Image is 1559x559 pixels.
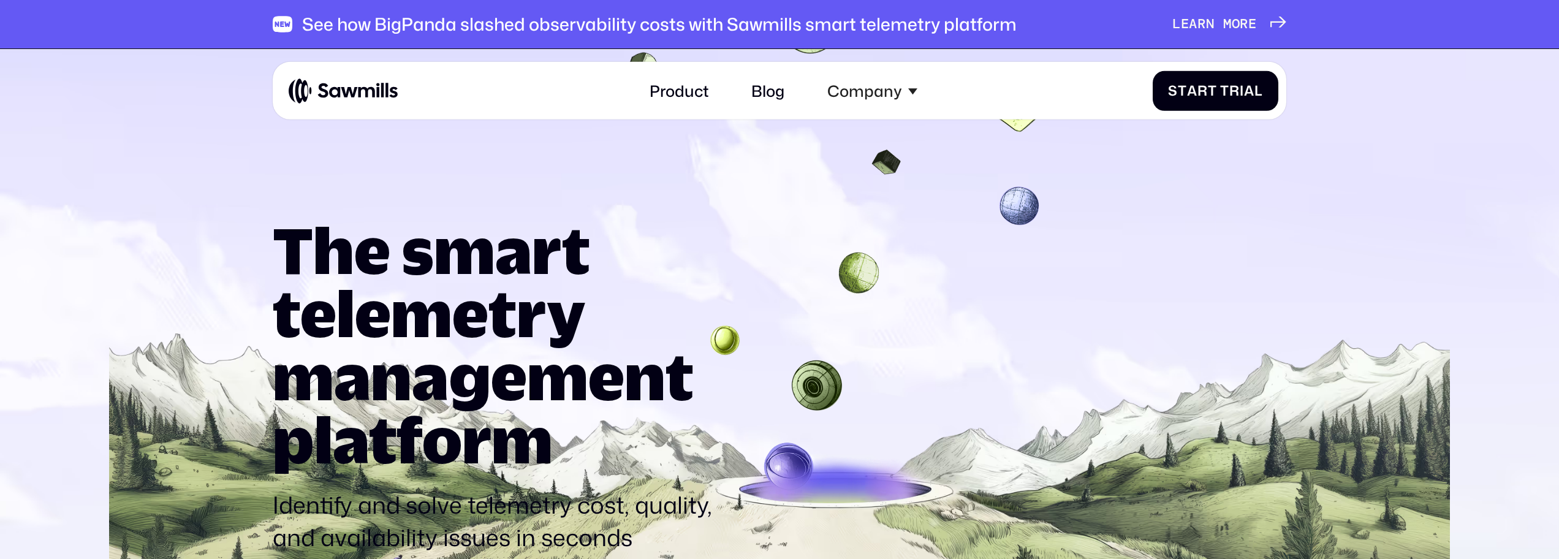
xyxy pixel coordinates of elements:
[1197,16,1206,32] span: r
[816,70,929,112] div: Company
[1178,83,1187,99] span: t
[1189,16,1197,32] span: a
[302,13,1017,34] div: See how BigPanda slashed observability costs with Sawmills smart telemetry platform
[1181,16,1189,32] span: e
[1168,83,1178,99] span: S
[1220,83,1229,99] span: T
[827,82,902,101] div: Company
[1240,83,1244,99] span: i
[1197,83,1208,99] span: r
[1244,83,1254,99] span: a
[1254,83,1263,99] span: l
[1208,83,1217,99] span: t
[1248,16,1257,32] span: e
[1153,71,1278,111] a: StartTrial
[273,218,725,471] h1: The smart telemetry management platform
[1206,16,1215,32] span: n
[1172,16,1286,32] a: Learnmore
[1223,16,1232,32] span: m
[1229,83,1240,99] span: r
[1240,16,1248,32] span: r
[1172,16,1181,32] span: L
[1187,83,1197,99] span: a
[273,489,725,554] p: Identify and solve telemetry cost, quality, and availability issues in seconds
[740,70,796,112] a: Blog
[637,70,720,112] a: Product
[1232,16,1240,32] span: o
